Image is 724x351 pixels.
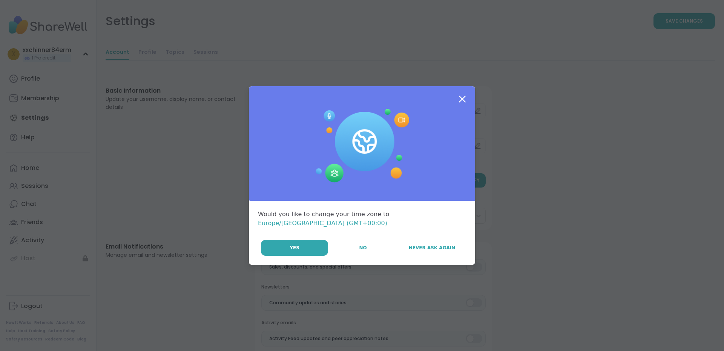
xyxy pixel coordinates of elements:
button: No [329,240,397,256]
div: Would you like to change your time zone to [258,210,466,228]
button: Yes [261,240,328,256]
span: Europe/[GEOGRAPHIC_DATA] (GMT+00:00) [258,220,387,227]
span: Never Ask Again [409,244,455,251]
span: No [359,244,367,251]
span: Yes [290,244,299,251]
img: Session Experience [315,109,409,183]
button: Never Ask Again [398,240,466,256]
